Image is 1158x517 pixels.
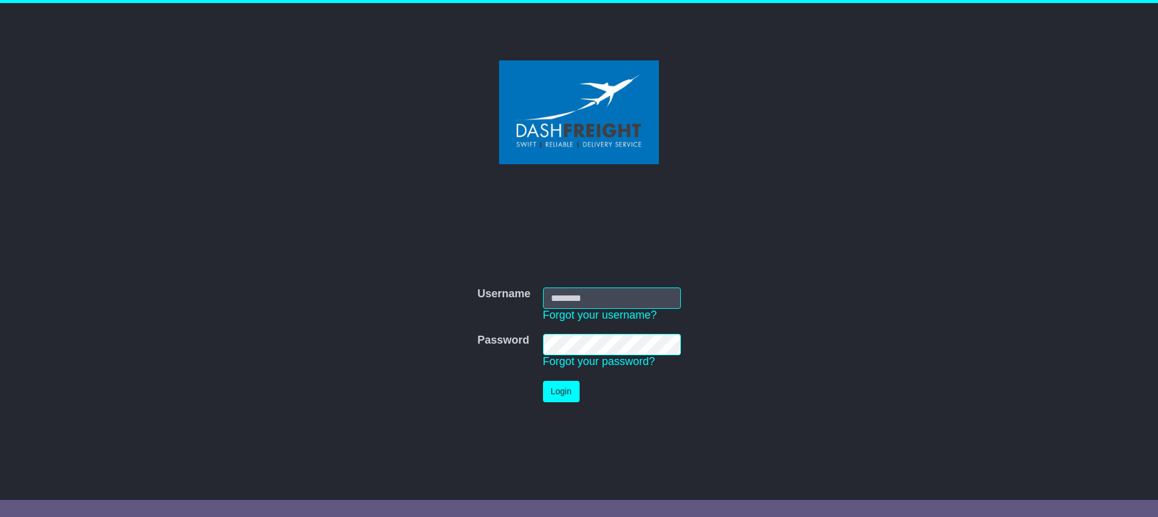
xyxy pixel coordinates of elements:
label: Username [477,287,530,301]
img: Dash Freight [499,60,659,164]
a: Forgot your username? [543,309,657,321]
a: Forgot your password? [543,355,655,367]
button: Login [543,381,580,402]
label: Password [477,334,529,347]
